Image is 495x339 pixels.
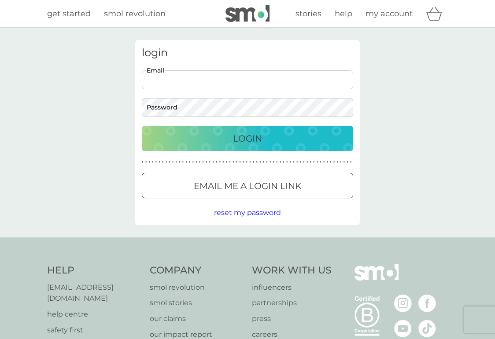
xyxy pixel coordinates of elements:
a: influencers [252,282,332,293]
p: ● [323,160,325,164]
p: ● [296,160,298,164]
p: ● [233,160,234,164]
span: reset my password [214,208,281,217]
p: ● [347,160,348,164]
div: basket [426,5,448,22]
p: Login [233,131,262,146]
img: smol [355,264,399,294]
p: ● [307,160,308,164]
p: ● [266,160,268,164]
img: visit the smol Facebook page [418,295,436,312]
p: ● [192,160,194,164]
p: ● [169,160,170,164]
p: ● [209,160,211,164]
a: help [335,7,352,20]
p: ● [206,160,207,164]
a: stories [296,7,321,20]
img: smol [225,5,270,22]
p: ● [185,160,187,164]
p: ● [340,160,342,164]
img: visit the smol Instagram page [394,295,412,312]
p: ● [142,160,144,164]
p: Email me a login link [194,179,301,193]
p: ● [239,160,241,164]
p: ● [280,160,281,164]
p: ● [350,160,352,164]
a: our claims [150,313,244,324]
p: ● [243,160,244,164]
p: ● [293,160,295,164]
a: partnerships [252,297,332,309]
button: reset my password [214,207,281,219]
a: [EMAIL_ADDRESS][DOMAIN_NAME] [47,282,141,304]
p: ● [249,160,251,164]
p: ● [162,160,164,164]
p: ● [344,160,345,164]
p: ● [179,160,181,164]
p: ● [189,160,191,164]
p: ● [256,160,258,164]
p: ● [196,160,197,164]
h4: Help [47,264,141,277]
button: Email me a login link [142,173,353,198]
p: ● [216,160,218,164]
p: ● [246,160,247,164]
p: ● [155,160,157,164]
p: ● [310,160,311,164]
p: ● [222,160,224,164]
p: ● [283,160,284,164]
p: ● [159,160,160,164]
a: safety first [47,324,141,336]
span: get started [47,9,91,18]
h4: Work With Us [252,264,332,277]
h3: login [142,47,353,59]
p: ● [270,160,271,164]
span: smol revolution [104,9,166,18]
p: ● [259,160,261,164]
p: ● [175,160,177,164]
p: ● [165,160,167,164]
p: ● [286,160,288,164]
p: ● [336,160,338,164]
p: ● [152,160,154,164]
img: visit the smol Youtube page [394,320,412,337]
a: get started [47,7,91,20]
button: Login [142,126,353,151]
p: ● [313,160,315,164]
a: press [252,313,332,324]
p: ● [212,160,214,164]
a: smol stories [150,297,244,309]
span: stories [296,9,321,18]
p: ● [145,160,147,164]
a: my account [366,7,413,20]
h4: Company [150,264,244,277]
p: ● [148,160,150,164]
p: ● [219,160,221,164]
a: smol revolution [104,7,166,20]
p: ● [199,160,201,164]
p: ● [326,160,328,164]
p: ● [182,160,184,164]
a: help centre [47,309,141,320]
p: ● [320,160,321,164]
p: ● [229,160,231,164]
p: ● [273,160,274,164]
p: ● [330,160,332,164]
p: ● [299,160,301,164]
p: ● [172,160,174,164]
span: help [335,9,352,18]
p: ● [333,160,335,164]
a: smol revolution [150,282,244,293]
img: visit the smol Tiktok page [418,320,436,337]
p: ● [303,160,305,164]
p: ● [317,160,318,164]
